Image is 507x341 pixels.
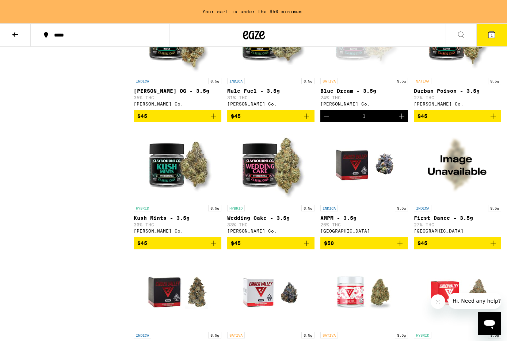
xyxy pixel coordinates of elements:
[231,113,241,119] span: $45
[320,229,408,233] div: [GEOGRAPHIC_DATA]
[137,113,147,119] span: $45
[134,1,221,110] a: Open page for King Louis OG - 3.5g from Claybourne Co.
[414,229,502,233] div: [GEOGRAPHIC_DATA]
[320,205,338,211] p: INDICA
[418,113,427,119] span: $45
[134,205,151,211] p: HYBRID
[141,128,214,201] img: Claybourne Co. - Kush Mints - 3.5g
[414,215,502,221] p: First Dance - 3.5g
[320,95,408,100] p: 24% THC
[134,78,151,84] p: INDICA
[476,24,507,46] button: 1
[301,205,315,211] p: 3.5g
[208,205,221,211] p: 3.5g
[362,113,366,119] div: 1
[396,110,408,122] button: Increment
[227,88,315,94] p: Mule Fuel - 3.5g
[134,229,221,233] div: [PERSON_NAME] Co.
[134,222,221,227] p: 30% THC
[227,110,315,122] button: Add to bag
[227,78,245,84] p: INDICA
[134,95,221,100] p: 35% THC
[227,222,315,227] p: 33% THC
[227,237,315,249] button: Add to bag
[134,215,221,221] p: Kush Mints - 3.5g
[231,240,241,246] span: $45
[421,128,494,201] img: Ember Valley - First Dance - 3.5g
[208,332,221,338] p: 3.5g
[234,255,307,328] img: Ember Valley - Headmount - 3.5g
[320,237,408,249] button: Add to bag
[414,88,502,94] p: Durban Poison - 3.5g
[141,255,214,328] img: Ember Valley - Tiger King - 3.5g
[227,229,315,233] div: [PERSON_NAME] Co.
[234,128,307,201] img: Claybourne Co. - Wedding Cake - 3.5g
[414,237,502,249] button: Add to bag
[414,95,502,100] p: 27% THC
[320,1,408,110] a: Open page for Blue Dream - 3.5g from Claybourne Co.
[134,128,221,237] a: Open page for Kush Mints - 3.5g from Claybourne Co.
[418,240,427,246] span: $45
[414,128,502,237] a: Open page for First Dance - 3.5g from Ember Valley
[227,101,315,106] div: [PERSON_NAME] Co.
[414,205,431,211] p: INDICA
[227,215,315,221] p: Wedding Cake - 3.5g
[448,293,501,309] iframe: Message from company
[478,312,501,335] iframe: Button to launch messaging window
[414,110,502,122] button: Add to bag
[227,332,245,338] p: SATIVA
[320,88,408,94] p: Blue Dream - 3.5g
[320,128,408,237] a: Open page for AMPM - 3.5g from Ember Valley
[227,1,315,110] a: Open page for Mule Fuel - 3.5g from Claybourne Co.
[301,332,315,338] p: 3.5g
[320,215,408,221] p: AMPM - 3.5g
[395,332,408,338] p: 3.5g
[320,332,338,338] p: SATIVA
[137,240,147,246] span: $45
[328,128,401,201] img: Ember Valley - AMPM - 3.5g
[320,78,338,84] p: SATIVA
[227,95,315,100] p: 31% THC
[134,237,221,249] button: Add to bag
[488,205,501,211] p: 3.5g
[414,332,431,338] p: HYBRID
[320,110,333,122] button: Decrement
[134,332,151,338] p: INDICA
[488,78,501,84] p: 3.5g
[421,255,494,328] img: Ember Valley - Wingsuit - 3.5g
[324,240,334,246] span: $50
[414,1,502,110] a: Open page for Durban Poison - 3.5g from Claybourne Co.
[395,78,408,84] p: 3.5g
[227,205,245,211] p: HYBRID
[208,78,221,84] p: 3.5g
[414,222,502,227] p: 27% THC
[431,294,445,309] iframe: Close message
[491,33,493,38] span: 1
[414,101,502,106] div: [PERSON_NAME] Co.
[134,88,221,94] p: [PERSON_NAME] OG - 3.5g
[301,78,315,84] p: 3.5g
[227,128,315,237] a: Open page for Wedding Cake - 3.5g from Claybourne Co.
[134,110,221,122] button: Add to bag
[414,78,431,84] p: SATIVA
[320,101,408,106] div: [PERSON_NAME] Co.
[134,101,221,106] div: [PERSON_NAME] Co.
[320,222,408,227] p: 26% THC
[328,255,401,328] img: Ember Valley - Melon Fizz - 3.5g
[395,205,408,211] p: 3.5g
